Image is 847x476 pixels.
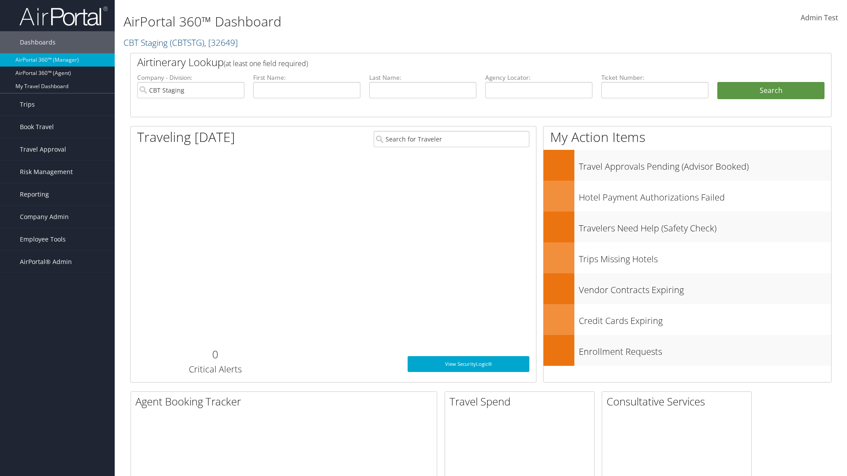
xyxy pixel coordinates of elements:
h3: Credit Cards Expiring [579,310,831,327]
a: Travel Approvals Pending (Advisor Booked) [543,150,831,181]
h1: Traveling [DATE] [137,128,235,146]
h3: Travelers Need Help (Safety Check) [579,218,831,234]
span: Book Travel [20,116,54,138]
h3: Travel Approvals Pending (Advisor Booked) [579,156,831,173]
h1: AirPortal 360™ Dashboard [124,12,600,31]
h2: Travel Spend [450,394,594,409]
h3: Enrollment Requests [579,341,831,358]
a: Trips Missing Hotels [543,242,831,273]
a: Hotel Payment Authorizations Failed [543,181,831,212]
a: Credit Cards Expiring [543,304,831,335]
span: Risk Management [20,161,73,183]
a: Admin Test [801,4,838,32]
img: airportal-logo.png [19,6,108,26]
label: Agency Locator: [485,73,592,82]
label: Last Name: [369,73,476,82]
span: AirPortal® Admin [20,251,72,273]
label: Company - Division: [137,73,244,82]
label: Ticket Number: [601,73,708,82]
span: Travel Approval [20,138,66,160]
span: Dashboards [20,31,56,53]
a: CBT Staging [124,37,238,48]
span: Employee Tools [20,228,66,250]
a: View SecurityLogic® [408,356,529,372]
span: Trips [20,93,35,115]
h3: Vendor Contracts Expiring [579,279,831,296]
span: Company Admin [20,206,69,228]
span: Reporting [20,183,49,205]
h2: Agent Booking Tracker [135,394,437,409]
a: Vendor Contracts Expiring [543,273,831,304]
a: Travelers Need Help (Safety Check) [543,212,831,242]
span: (at least one field required) [224,59,308,68]
h2: Consultative Services [607,394,751,409]
h3: Hotel Payment Authorizations Failed [579,187,831,204]
label: First Name: [253,73,360,82]
span: , [ 32649 ] [204,37,238,48]
h2: Airtinerary Lookup [137,55,766,70]
span: Admin Test [801,13,838,22]
h3: Critical Alerts [137,363,293,376]
button: Search [717,82,825,100]
h2: 0 [137,347,293,362]
span: ( CBTSTG ) [170,37,204,48]
a: Enrollment Requests [543,335,831,366]
input: Search for Traveler [374,131,529,147]
h1: My Action Items [543,128,831,146]
h3: Trips Missing Hotels [579,249,831,265]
